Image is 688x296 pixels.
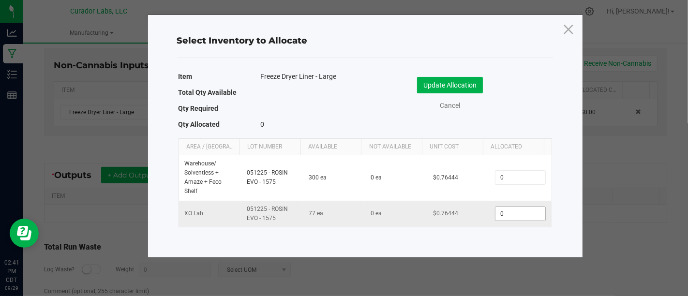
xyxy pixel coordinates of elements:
[179,86,237,99] label: Total Qty Available
[433,174,458,181] span: $0.76444
[371,174,382,181] span: 0 ea
[417,77,483,93] button: Update Allocation
[361,139,422,155] th: Not Available
[239,139,300,155] th: Lot Number
[431,101,469,111] a: Cancel
[177,35,308,46] span: Select Inventory to Allocate
[241,155,303,201] td: 051225 - ROSIN EVO - 1575
[433,210,458,217] span: $0.76444
[185,160,222,195] span: Warehouse / Solventless + Amaze + Feco Shelf
[241,201,303,227] td: 051225 - ROSIN EVO - 1575
[179,102,219,115] label: Qty Required
[371,210,382,217] span: 0 ea
[300,139,361,155] th: Available
[185,210,204,217] span: XO Lab
[179,118,220,131] label: Qty Allocated
[483,139,544,155] th: Allocated
[260,120,264,128] span: 0
[260,72,336,81] span: Freeze Dryer Liner - Large
[10,219,39,248] iframe: Resource center
[309,210,323,217] span: 77 ea
[179,70,193,83] label: Item
[179,139,240,155] th: Area / [GEOGRAPHIC_DATA]
[309,174,327,181] span: 300 ea
[422,139,483,155] th: Unit Cost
